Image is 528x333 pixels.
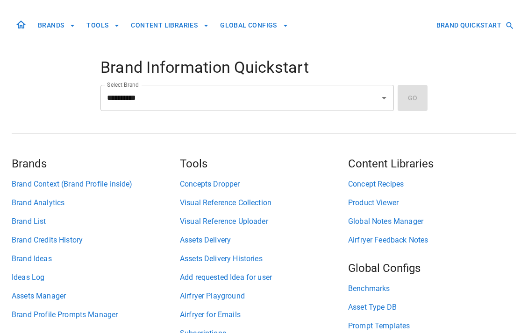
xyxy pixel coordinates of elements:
[180,197,348,208] a: Visual Reference Collection
[12,156,180,171] h5: Brands
[180,291,348,302] a: Airfryer Playground
[378,91,391,104] button: Open
[12,309,180,320] a: Brand Profile Prompts Manager
[12,291,180,302] a: Assets Manager
[348,283,516,294] a: Benchmarks
[12,235,180,246] a: Brand Credits History
[348,302,516,313] a: Asset Type DB
[12,253,180,264] a: Brand Ideas
[100,58,428,77] h4: Brand Information Quickstart
[34,17,79,34] button: BRANDS
[348,156,516,171] h5: Content Libraries
[348,179,516,190] a: Concept Recipes
[107,81,139,89] label: Select Brand
[180,156,348,171] h5: Tools
[348,216,516,227] a: Global Notes Manager
[180,272,348,283] a: Add requested Idea for user
[12,272,180,283] a: Ideas Log
[12,197,180,208] a: Brand Analytics
[216,17,292,34] button: GLOBAL CONFIGS
[127,17,213,34] button: CONTENT LIBRARIES
[180,179,348,190] a: Concepts Dropper
[83,17,123,34] button: TOOLS
[348,235,516,246] a: Airfryer Feedback Notes
[180,309,348,320] a: Airfryer for Emails
[12,216,180,227] a: Brand List
[180,253,348,264] a: Assets Delivery Histories
[180,235,348,246] a: Assets Delivery
[12,179,180,190] a: Brand Context (Brand Profile inside)
[348,320,516,332] a: Prompt Templates
[180,216,348,227] a: Visual Reference Uploader
[348,197,516,208] a: Product Viewer
[348,261,516,276] h5: Global Configs
[433,17,516,34] button: BRAND QUICKSTART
